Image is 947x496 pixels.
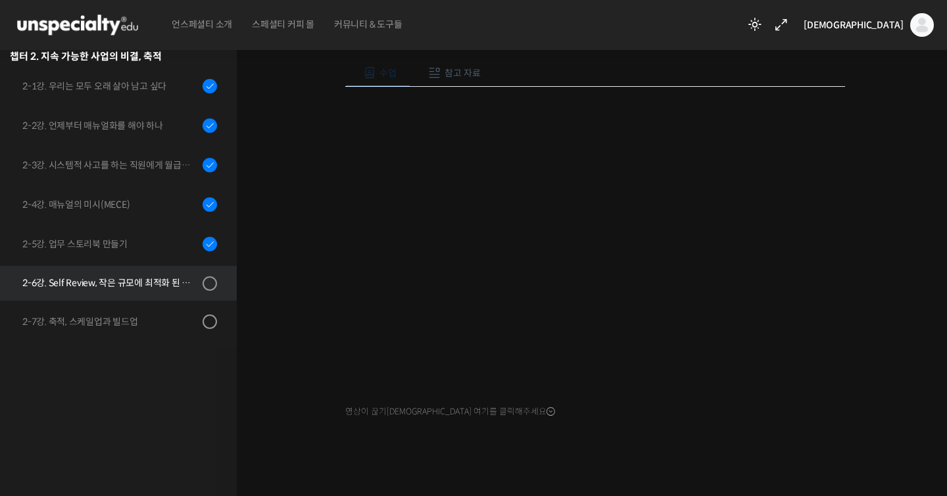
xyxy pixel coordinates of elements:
div: 2-4강. 매뉴얼의 미시(MECE) [22,197,199,212]
span: 홈 [41,407,49,417]
div: 2-2강. 언제부터 매뉴얼화를 해야 하나 [22,118,199,133]
div: 2-5강. 업무 스토리북 만들기 [22,237,199,251]
span: 영상이 끊기[DEMOGRAPHIC_DATA] 여기를 클릭해주세요 [345,407,555,417]
div: 2-6강. Self Review, 작은 규모에 최적화 된 인사 관리 [22,276,199,290]
span: 수업 [379,67,397,79]
div: 챕터 2. 지속 가능한 사업의 비결, 축적 [10,47,217,65]
span: [DEMOGRAPHIC_DATA] [804,19,904,31]
a: 홈 [4,387,87,420]
div: 2-7강. 축적, 스케일업과 빌드업 [22,314,199,329]
div: 2-1강. 우리는 모두 오래 살아 남고 싶다 [22,79,199,93]
div: 2-3강. 시스템적 사고를 하는 직원에게 월급을 더 줘야 하는 이유 [22,158,199,172]
span: 대화 [120,407,136,418]
span: 설정 [203,407,219,417]
a: 설정 [170,387,253,420]
span: 참고 자료 [445,67,481,79]
a: 대화 [87,387,170,420]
